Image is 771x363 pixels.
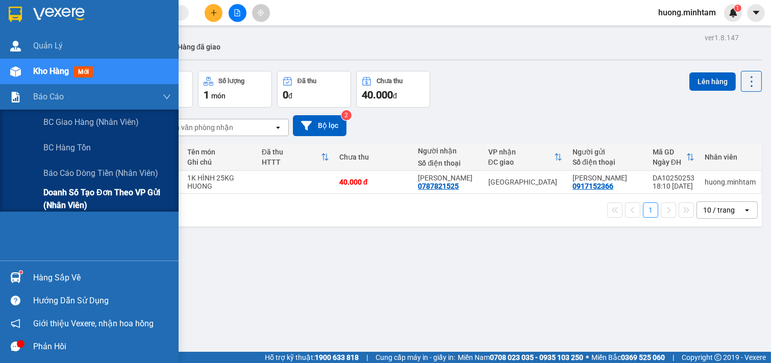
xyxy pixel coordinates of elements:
[97,9,206,32] div: [GEOGRAPHIC_DATA]
[743,206,751,214] svg: open
[736,5,739,12] span: 1
[734,5,741,12] sup: 1
[198,71,272,108] button: Số lượng1món
[234,9,241,16] span: file-add
[714,354,722,361] span: copyright
[9,9,90,21] div: Trạm Đông Á
[33,39,63,52] span: Quản Lý
[362,89,393,101] span: 40.000
[43,186,171,212] span: Doanh số tạo đơn theo VP gửi (nhân viên)
[187,158,252,166] div: Ghi chú
[653,158,686,166] div: Ngày ĐH
[673,352,674,363] span: |
[418,147,478,155] div: Người nhận
[703,205,735,215] div: 10 / trang
[11,296,20,305] span: question-circle
[418,182,459,190] div: 0787821525
[10,92,21,102] img: solution-icon
[96,64,207,89] div: 40.000
[729,8,738,17] img: icon-new-feature
[33,66,69,76] span: Kho hàng
[288,92,292,100] span: đ
[43,116,139,128] span: BC giao hàng (nhân viên)
[752,8,761,17] span: caret-down
[33,90,64,103] span: Báo cáo
[653,174,694,182] div: DA10250253
[653,182,694,190] div: 18:10 [DATE]
[339,178,408,186] div: 40.000 đ
[33,339,171,354] div: Phản hồi
[356,71,430,108] button: Chưa thu40.000đ
[643,202,658,218] button: 1
[586,355,589,359] span: ⚪️
[648,144,700,171] th: Toggle SortBy
[74,66,93,77] span: mới
[377,77,403,85] div: Chưa thu
[573,148,642,156] div: Người gửi
[339,153,408,161] div: Chưa thu
[33,317,154,330] span: Giới thiệu Vexere, nhận hoa hồng
[163,93,171,101] span: down
[293,115,346,136] button: Bộ lọc
[262,158,321,166] div: HTTT
[591,352,665,363] span: Miền Bắc
[705,32,739,43] div: ver 1.8.147
[488,148,554,156] div: VP nhận
[747,4,765,22] button: caret-down
[705,153,756,161] div: Nhân viên
[315,353,359,361] strong: 1900 633 818
[9,7,22,22] img: logo-vxr
[458,352,583,363] span: Miền Nam
[341,110,352,120] sup: 2
[376,352,455,363] span: Cung cấp máy in - giấy in:
[218,77,244,85] div: Số lượng
[33,270,171,286] div: Hàng sắp về
[283,89,288,101] span: 0
[488,158,554,166] div: ĐC giao
[274,123,282,132] svg: open
[418,159,478,167] div: Số điện thoại
[43,141,91,154] span: BC hàng tồn
[211,92,226,100] span: món
[689,72,736,91] button: Lên hàng
[257,9,264,16] span: aim
[573,182,613,190] div: 0917152366
[10,66,21,77] img: warehouse-icon
[19,271,22,274] sup: 1
[97,32,206,44] div: [PERSON_NAME]
[187,148,252,156] div: Tên món
[187,182,252,190] div: HUONG
[10,272,21,283] img: warehouse-icon
[9,21,90,33] div: [PERSON_NAME]
[33,293,171,308] div: Hướng dẫn sử dụng
[621,353,665,361] strong: 0369 525 060
[163,122,233,133] div: Chọn văn phòng nhận
[97,9,122,19] span: Nhận:
[204,89,209,101] span: 1
[210,9,217,16] span: plus
[490,353,583,361] strong: 0708 023 035 - 0935 103 250
[169,35,229,59] button: Hàng đã giao
[277,71,351,108] button: Đã thu0đ
[252,4,270,22] button: aim
[483,144,567,171] th: Toggle SortBy
[366,352,368,363] span: |
[650,6,724,19] span: huong.minhtam
[257,144,334,171] th: Toggle SortBy
[205,4,222,22] button: plus
[488,178,562,186] div: [GEOGRAPHIC_DATA]
[229,4,246,22] button: file-add
[187,174,252,182] div: 1K HÌNH 25KG
[393,92,397,100] span: đ
[297,77,316,85] div: Đã thu
[653,148,686,156] div: Mã GD
[418,174,478,182] div: DUY LINH
[11,342,20,351] span: message
[10,41,21,51] img: warehouse-icon
[573,158,642,166] div: Số điện thoại
[262,148,321,156] div: Đã thu
[705,178,756,186] div: huong.minhtam
[265,352,359,363] span: Hỗ trợ kỹ thuật:
[96,64,168,88] span: Chưa [PERSON_NAME] :
[11,319,20,328] span: notification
